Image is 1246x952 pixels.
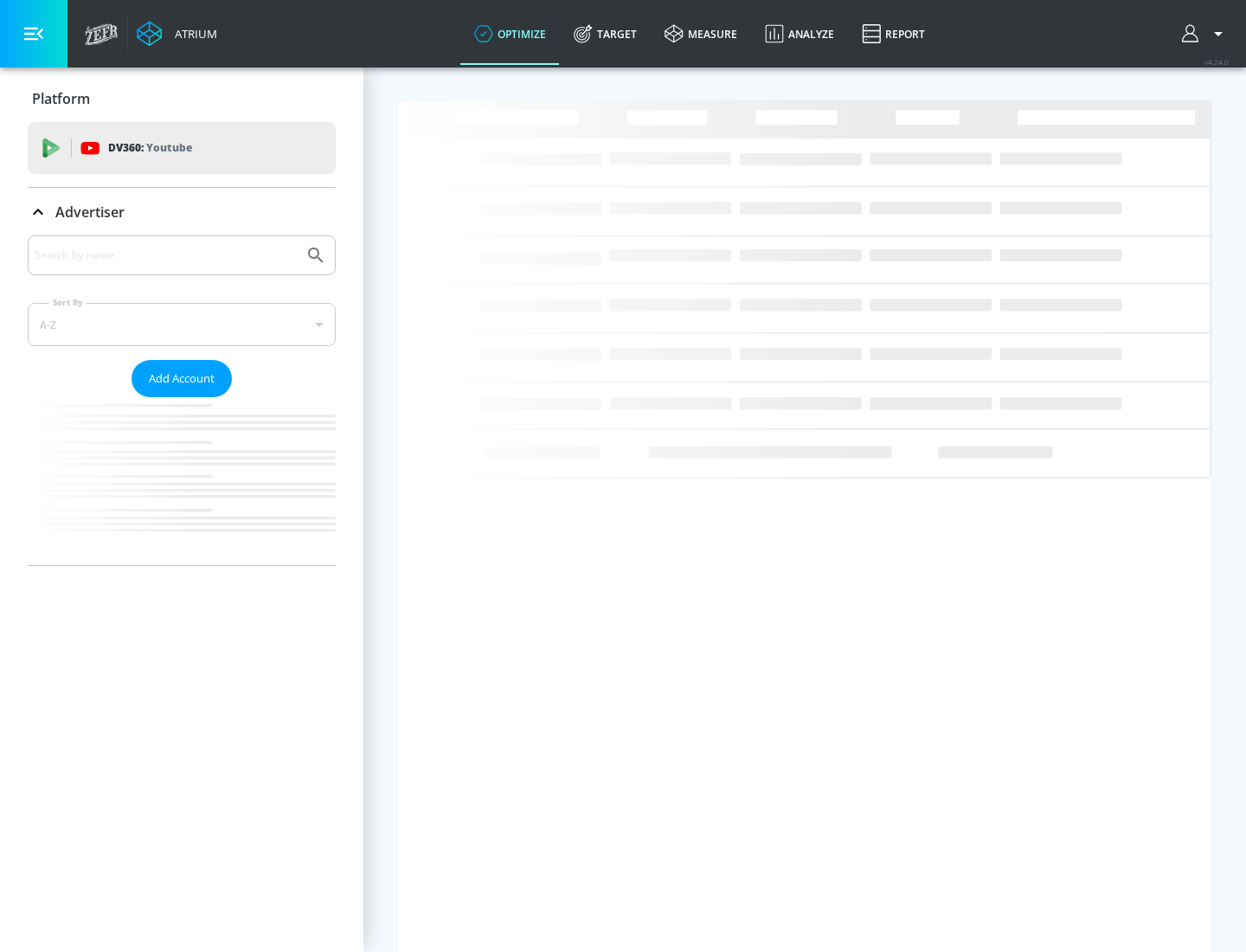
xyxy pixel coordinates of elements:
[35,244,297,267] input: Search by name
[146,138,192,157] p: Youtube
[28,397,336,565] nav: list of Advertiser
[28,122,336,174] div: DV360: Youtube
[460,3,560,65] a: optimize
[168,26,217,42] div: Atrium
[28,188,336,236] div: Advertiser
[1204,57,1229,67] span: v 4.24.0
[32,89,90,108] p: Platform
[137,21,217,47] a: Atrium
[132,360,232,397] button: Add Account
[55,203,125,222] p: Advertiser
[651,3,751,65] a: measure
[560,3,651,65] a: Target
[28,74,336,123] div: Platform
[49,297,87,308] label: Sort By
[848,3,939,65] a: Report
[108,138,192,158] p: DV360:
[149,369,215,389] span: Add Account
[751,3,848,65] a: Analyze
[28,235,336,565] div: Advertiser
[28,303,336,346] div: A-Z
